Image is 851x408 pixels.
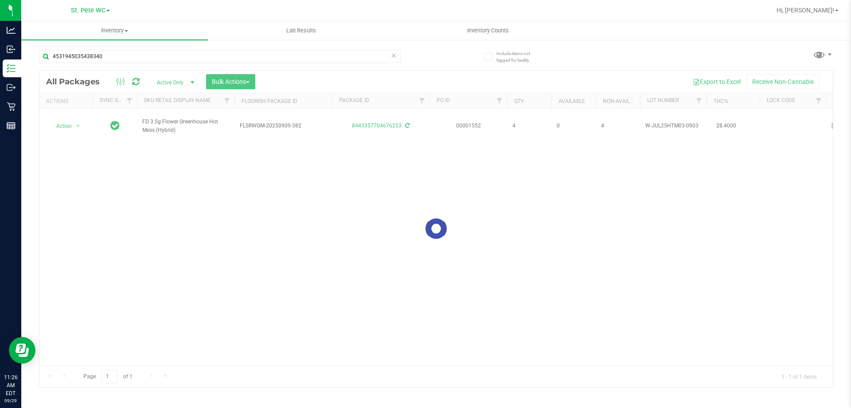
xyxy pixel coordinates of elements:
[7,83,16,92] inline-svg: Outbound
[7,121,16,130] inline-svg: Reports
[4,397,17,404] p: 09/29
[21,27,208,35] span: Inventory
[9,337,35,364] iframe: Resource center
[7,26,16,35] inline-svg: Analytics
[4,373,17,397] p: 11:26 AM EDT
[390,50,397,61] span: Clear
[496,50,541,63] span: Include items not tagged for facility
[208,21,394,40] a: Lab Results
[394,21,581,40] a: Inventory Counts
[7,45,16,54] inline-svg: Inbound
[777,7,834,14] span: Hi, [PERSON_NAME]!
[71,7,105,14] span: St. Pete WC
[21,21,208,40] a: Inventory
[7,102,16,111] inline-svg: Retail
[274,27,328,35] span: Lab Results
[7,64,16,73] inline-svg: Inventory
[39,50,401,63] input: Search Package ID, Item Name, SKU, Lot or Part Number...
[455,27,521,35] span: Inventory Counts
